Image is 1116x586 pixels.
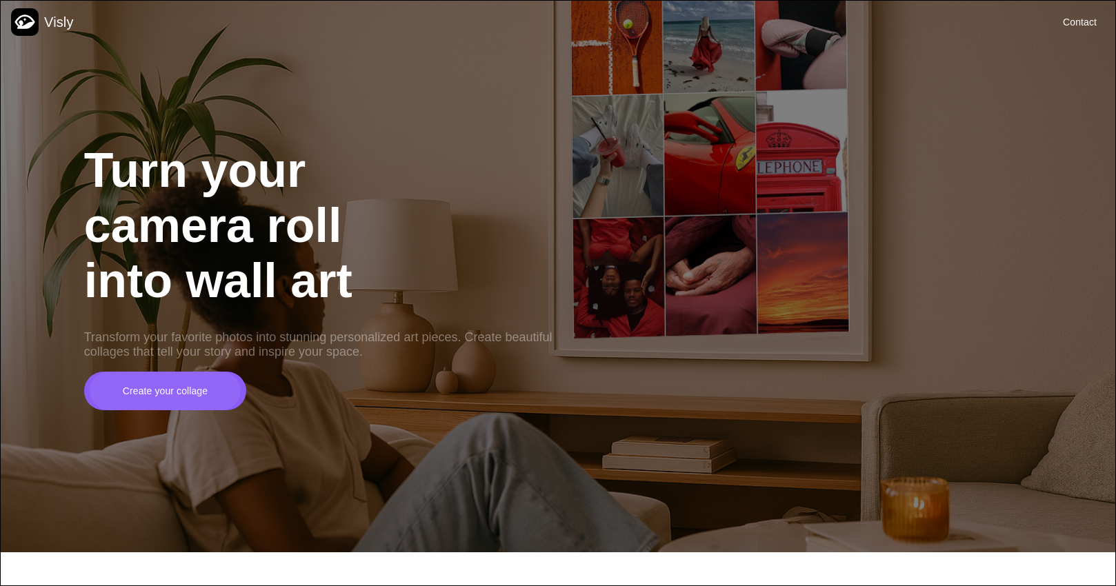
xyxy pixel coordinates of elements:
div: Transform your favorite photos into stunning personalized art pieces. Create beautiful collages t... [84,330,581,359]
div: Contact [1063,15,1097,29]
button: Create your collage [90,372,241,410]
div: Turn your camera roll into wall art [84,143,432,308]
button: Contact [1055,9,1105,35]
div: Create your collage [123,384,208,398]
div: Visly [44,12,74,32]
